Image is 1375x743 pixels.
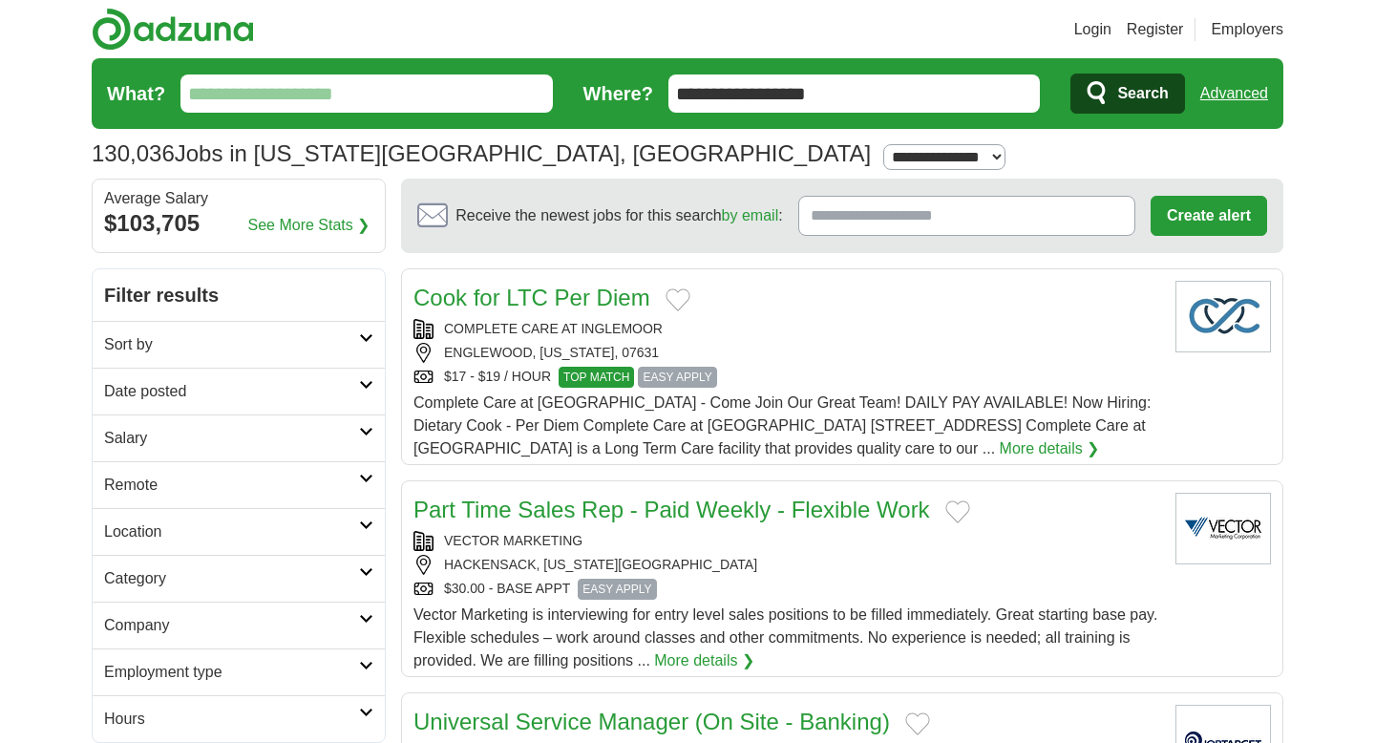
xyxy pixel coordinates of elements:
[92,8,254,51] img: Adzuna logo
[945,500,970,523] button: Add to favorite jobs
[104,661,359,684] h2: Employment type
[413,343,1160,363] div: ENGLEWOOD, [US_STATE], 07631
[1074,18,1111,41] a: Login
[93,508,385,555] a: Location
[583,79,653,108] label: Where?
[104,614,359,637] h2: Company
[1151,196,1267,236] button: Create alert
[413,555,1160,575] div: HACKENSACK, [US_STATE][GEOGRAPHIC_DATA]
[92,140,871,166] h1: Jobs in [US_STATE][GEOGRAPHIC_DATA], [GEOGRAPHIC_DATA]
[93,368,385,414] a: Date posted
[104,474,359,497] h2: Remote
[104,191,373,206] div: Average Salary
[1000,437,1100,460] a: More details ❯
[413,319,1160,339] div: COMPLETE CARE AT INGLEMOOR
[92,137,175,171] span: 130,036
[104,520,359,543] h2: Location
[578,579,656,600] span: EASY APPLY
[248,214,370,237] a: See More Stats ❯
[413,285,650,310] a: Cook for LTC Per Diem
[413,579,1160,600] div: $30.00 - BASE APPT
[444,533,582,548] a: VECTOR MARKETING
[1211,18,1283,41] a: Employers
[413,394,1151,456] span: Complete Care at [GEOGRAPHIC_DATA] - Come Join Our Great Team! DAILY PAY AVAILABLE! Now Hiring: D...
[1070,74,1184,114] button: Search
[93,695,385,742] a: Hours
[104,708,359,731] h2: Hours
[1127,18,1184,41] a: Register
[93,602,385,648] a: Company
[93,461,385,508] a: Remote
[666,288,690,311] button: Add to favorite jobs
[104,333,359,356] h2: Sort by
[413,709,890,734] a: Universal Service Manager (On Site - Banking)
[1175,281,1271,352] img: Company logo
[93,555,385,602] a: Category
[559,367,634,388] span: TOP MATCH
[722,207,779,223] a: by email
[93,414,385,461] a: Salary
[455,204,782,227] span: Receive the newest jobs for this search :
[93,269,385,321] h2: Filter results
[1175,493,1271,564] img: Vector Marketing logo
[1200,74,1268,113] a: Advanced
[413,497,930,522] a: Part Time Sales Rep - Paid Weekly - Flexible Work
[93,648,385,695] a: Employment type
[905,712,930,735] button: Add to favorite jobs
[93,321,385,368] a: Sort by
[104,427,359,450] h2: Salary
[413,367,1160,388] div: $17 - $19 / HOUR
[104,567,359,590] h2: Category
[413,606,1157,669] span: Vector Marketing is interviewing for entry level sales positions to be filled immediately. Great ...
[107,79,165,108] label: What?
[104,206,373,241] div: $103,705
[1117,74,1168,113] span: Search
[104,380,359,403] h2: Date posted
[638,367,716,388] span: EASY APPLY
[654,649,754,672] a: More details ❯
